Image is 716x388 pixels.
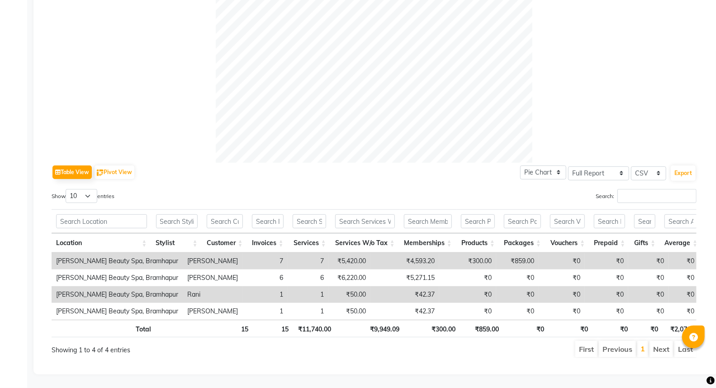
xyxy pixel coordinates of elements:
[56,214,147,228] input: Search Location
[183,270,242,286] td: [PERSON_NAME]
[628,303,669,320] td: ₹0
[183,303,242,320] td: [PERSON_NAME]
[461,214,495,228] input: Search Products
[52,189,114,203] label: Show entries
[404,214,452,228] input: Search Memberships
[669,270,699,286] td: ₹0
[617,189,697,203] input: Search:
[628,270,669,286] td: ₹0
[253,320,294,337] th: 15
[242,286,288,303] td: 1
[633,320,663,337] th: ₹0
[496,286,539,303] td: ₹0
[66,189,97,203] select: Showentries
[589,233,630,253] th: Prepaid: activate to sort column ascending
[628,253,669,270] td: ₹0
[399,233,456,253] th: Memberships: activate to sort column ascending
[660,233,702,253] th: Average: activate to sort column ascending
[156,214,198,228] input: Search Stylist
[596,189,697,203] label: Search:
[97,170,104,176] img: pivot.png
[288,233,331,253] th: Services: activate to sort column ascending
[504,214,541,228] input: Search Packages
[539,270,585,286] td: ₹0
[335,214,395,228] input: Search Services W/o Tax
[370,303,439,320] td: ₹42.37
[293,214,326,228] input: Search Services
[207,214,243,228] input: Search Customer
[52,303,183,320] td: [PERSON_NAME] Beauty Spa, Bramhapur
[539,286,585,303] td: ₹0
[370,270,439,286] td: ₹5,271.15
[52,340,313,355] div: Showing 1 to 4 of 4 entries
[439,303,496,320] td: ₹0
[439,286,496,303] td: ₹0
[594,214,625,228] input: Search Prepaid
[499,233,545,253] th: Packages: activate to sort column ascending
[370,286,439,303] td: ₹42.37
[585,286,628,303] td: ₹0
[152,233,202,253] th: Stylist: activate to sort column ascending
[52,270,183,286] td: [PERSON_NAME] Beauty Spa, Bramhapur
[634,214,655,228] input: Search Gifts
[664,214,697,228] input: Search Average
[328,270,370,286] td: ₹6,220.00
[328,286,370,303] td: ₹50.00
[550,214,585,228] input: Search Vouchers
[202,233,247,253] th: Customer: activate to sort column ascending
[328,303,370,320] td: ₹50.00
[95,166,134,179] button: Pivot View
[247,233,288,253] th: Invoices: activate to sort column ascending
[208,320,253,337] th: 15
[585,303,628,320] td: ₹0
[293,320,336,337] th: ₹11,740.00
[439,270,496,286] td: ₹0
[585,253,628,270] td: ₹0
[549,320,593,337] th: ₹0
[669,303,699,320] td: ₹0
[496,303,539,320] td: ₹0
[585,270,628,286] td: ₹0
[630,233,660,253] th: Gifts: activate to sort column ascending
[669,286,699,303] td: ₹0
[52,286,183,303] td: [PERSON_NAME] Beauty Spa, Bramhapur
[593,320,633,337] th: ₹0
[288,253,328,270] td: 7
[52,253,183,270] td: [PERSON_NAME] Beauty Spa, Bramhapur
[252,214,284,228] input: Search Invoices
[460,320,503,337] th: ₹859.00
[671,166,696,181] button: Export
[663,320,705,337] th: ₹2,076.53
[288,286,328,303] td: 1
[288,270,328,286] td: 6
[539,253,585,270] td: ₹0
[503,320,549,337] th: ₹0
[52,320,156,337] th: Total
[183,253,242,270] td: [PERSON_NAME]
[545,233,589,253] th: Vouchers: activate to sort column ascending
[52,166,92,179] button: Table View
[439,253,496,270] td: ₹300.00
[328,253,370,270] td: ₹5,420.00
[404,320,460,337] th: ₹300.00
[336,320,403,337] th: ₹9,949.09
[496,270,539,286] td: ₹0
[242,303,288,320] td: 1
[288,303,328,320] td: 1
[640,344,645,353] a: 1
[242,253,288,270] td: 7
[52,233,152,253] th: Location: activate to sort column ascending
[669,253,699,270] td: ₹0
[539,303,585,320] td: ₹0
[370,253,439,270] td: ₹4,593.20
[331,233,399,253] th: Services W/o Tax: activate to sort column ascending
[242,270,288,286] td: 6
[183,286,242,303] td: Rani
[456,233,499,253] th: Products: activate to sort column ascending
[496,253,539,270] td: ₹859.00
[628,286,669,303] td: ₹0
